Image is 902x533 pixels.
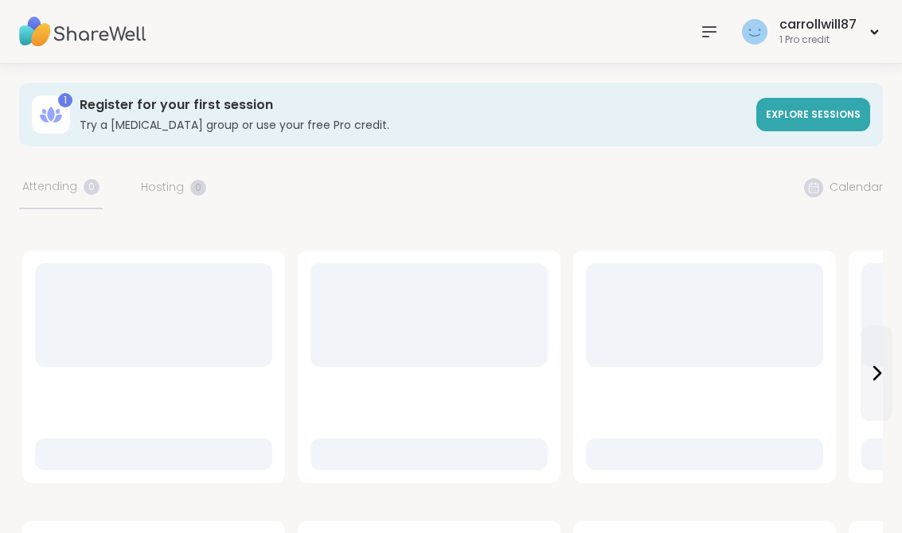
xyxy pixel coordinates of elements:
[58,93,72,107] div: 1
[766,107,861,121] span: Explore sessions
[80,117,747,133] h3: Try a [MEDICAL_DATA] group or use your free Pro credit.
[80,96,747,114] h3: Register for your first session
[779,33,857,47] div: 1 Pro credit
[756,98,870,131] a: Explore sessions
[779,16,857,33] div: carrollwill87
[742,19,767,45] img: carrollwill87
[19,4,146,60] img: ShareWell Nav Logo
